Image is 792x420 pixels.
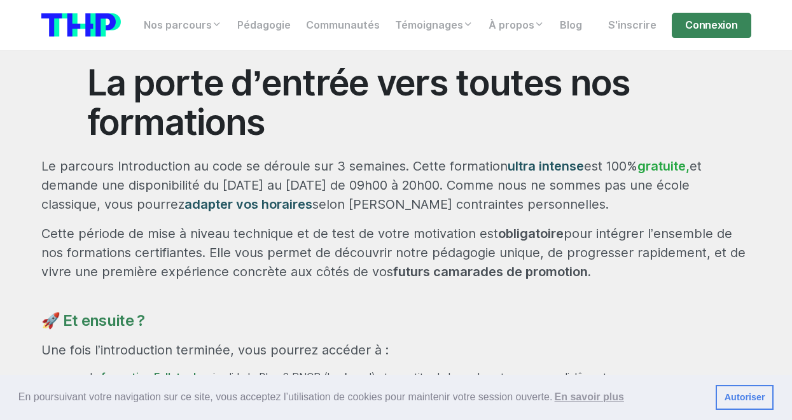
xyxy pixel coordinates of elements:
h2: La porte d’entrée vers toutes nos formations [87,63,705,141]
p: Une fois l’introduction terminée, vous pourrez accéder à : [41,340,751,360]
a: dismiss cookie message [716,385,774,410]
a: À propos [481,13,552,38]
a: Pédagogie [230,13,298,38]
a: S'inscrire [601,13,664,38]
a: Nos parcours [136,13,230,38]
a: Témoignages [387,13,481,38]
a: Connexion [672,13,751,38]
span: adapter vos horaires [184,197,312,212]
span: gratuite, [637,158,690,174]
p: Le parcours Introduction au code se déroule sur 3 semaines. Cette formation est 100% et demande u... [41,157,751,214]
li: La qui valide le Bloc 2 RNCP (back-end) et constitue la base de notre parcours diplômant. [90,370,751,385]
strong: futurs camarades de promotion. [393,264,591,279]
span: ultra intense [508,158,584,174]
img: logo [41,13,121,37]
strong: obligatoire [498,226,564,241]
a: learn more about cookies [552,388,626,407]
span: En poursuivant votre navigation sur ce site, vous acceptez l’utilisation de cookies pour mainteni... [18,388,705,407]
a: Communautés [298,13,387,38]
h4: 🚀 Et ensuite ? [41,312,751,330]
a: Blog [552,13,590,38]
p: Cette période de mise à niveau technique et de test de votre motivation est pour intégrer l’ensem... [41,224,751,281]
a: formation Fullstack, [101,371,202,383]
